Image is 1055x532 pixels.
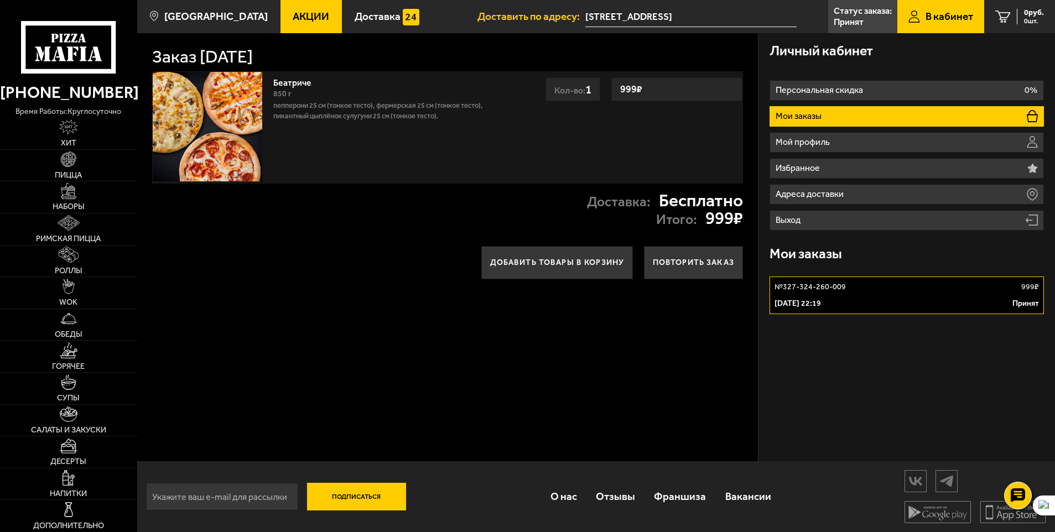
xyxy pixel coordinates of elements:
[585,7,796,27] input: Ваш адрес доставки
[926,11,973,22] span: В кабинет
[355,11,401,22] span: Доставка
[834,7,892,15] p: Статус заказа:
[936,471,957,491] img: tg
[36,235,101,243] span: Римская пицца
[834,18,864,27] p: Принят
[53,203,85,211] span: Наборы
[545,77,600,101] div: Кол-во:
[776,164,823,173] p: Избранное
[587,195,651,209] p: Доставка:
[61,139,76,147] span: Хит
[770,44,873,58] h3: Личный кабинет
[55,171,82,179] span: Пицца
[656,213,697,227] p: Итого:
[164,11,268,22] span: [GEOGRAPHIC_DATA]
[1024,18,1044,24] span: 0 шт.
[1012,298,1039,309] p: Принят
[477,11,585,22] span: Доставить по адресу:
[273,100,514,122] p: Пепперони 25 см (тонкое тесто), Фермерская 25 см (тонкое тесто), Пикантный цыплёнок сулугуни 25 с...
[55,267,82,275] span: Роллы
[644,246,743,279] button: Повторить заказ
[770,247,842,261] h3: Мои заказы
[31,426,106,434] span: Салаты и закуски
[659,192,743,210] strong: Бесплатно
[585,82,591,96] span: 1
[481,246,633,279] button: Добавить товары в корзину
[52,363,85,371] span: Горячее
[307,483,406,510] button: Подписаться
[541,479,586,515] a: О нас
[59,299,77,306] span: WOK
[776,190,846,199] p: Адреса доставки
[645,479,715,515] a: Франшиза
[1024,9,1044,17] span: 0 руб.
[716,479,781,515] a: Вакансии
[1025,86,1037,95] p: 0%
[50,490,87,498] span: Напитки
[273,89,292,98] span: 850 г
[776,86,866,95] p: Персональная скидка
[905,471,926,491] img: vk
[33,522,104,530] span: Дополнительно
[776,216,803,225] p: Выход
[705,210,743,227] strong: 999 ₽
[146,483,298,510] input: Укажите ваш e-mail для рассылки
[776,138,833,147] p: Мой профиль
[775,298,821,309] p: [DATE] 22:19
[775,281,846,293] p: № 327-324-260-009
[50,458,86,466] span: Десерты
[273,74,323,88] a: Беатриче
[770,277,1044,314] a: №327-324-260-009999₽[DATE] 22:19Принят
[776,112,824,121] p: Мои заказы
[586,479,645,515] a: Отзывы
[617,79,645,100] strong: 999 ₽
[1021,281,1039,293] p: 999 ₽
[55,331,82,338] span: Обеды
[293,11,329,22] span: Акции
[57,394,80,402] span: Супы
[152,48,253,66] h1: Заказ [DATE]
[403,9,419,25] img: 15daf4d41897b9f0e9f617042186c801.svg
